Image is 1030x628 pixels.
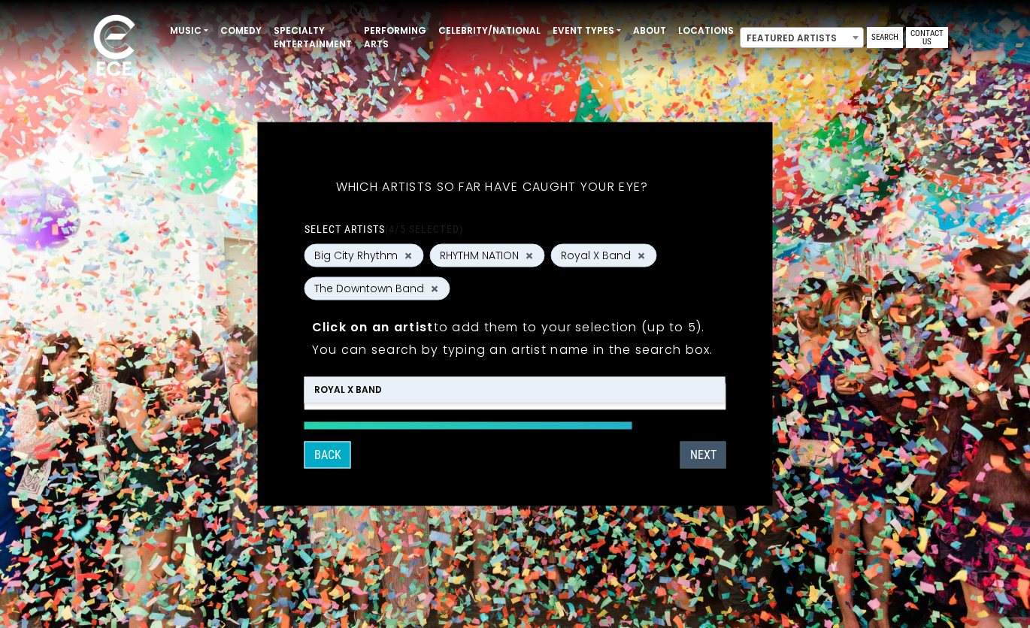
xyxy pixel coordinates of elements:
span: Royal X Band [561,248,631,264]
a: Music [164,18,214,44]
span: The Downtown Band [314,281,424,297]
button: Remove RHYTHM NATION [523,249,535,262]
span: Featured Artists [741,28,863,49]
span: RHYTHM NATION [440,248,519,264]
label: Select artists [304,222,463,236]
button: Next [680,442,726,469]
h5: Which artists so far have caught your eye? [304,160,680,214]
a: Comedy [214,18,268,44]
strong: Click on an artist [312,319,434,336]
a: Celebrity/National [432,18,547,44]
img: ece_new_logo_whitev2-1.png [77,11,152,83]
a: Locations [672,18,740,44]
span: Featured Artists [740,27,864,48]
p: to add them to your selection (up to 5). [312,318,719,337]
button: Remove Royal X Band [635,249,647,262]
a: Performing Arts [358,18,432,57]
a: Event Types [547,18,627,44]
span: (4/5 selected) [385,223,463,235]
a: Contact Us [906,27,948,48]
p: You can search by typing an artist name in the search box. [312,340,719,359]
a: Search [867,27,903,48]
a: Specialty Entertainment [268,18,358,57]
a: About [627,18,672,44]
button: Remove The Downtown Band [429,282,441,295]
li: Royal X Band [305,377,725,403]
span: Big City Rhythm [314,248,398,264]
button: Remove Big City Rhythm [402,249,414,262]
button: Back [304,442,351,469]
